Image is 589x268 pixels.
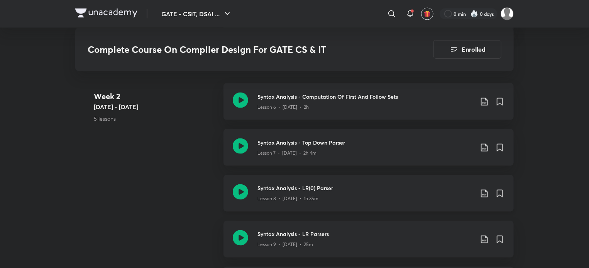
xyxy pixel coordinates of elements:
[471,10,478,18] img: streak
[223,129,514,175] a: Syntax Analysis - Top Down ParserLesson 7 • [DATE] • 2h 4m
[223,221,514,267] a: Syntax Analysis - LR ParsersLesson 9 • [DATE] • 25m
[223,83,514,129] a: Syntax Analysis - Computation Of First And Follow SetsLesson 6 • [DATE] • 2h
[75,8,137,18] img: Company Logo
[75,8,137,20] a: Company Logo
[257,93,474,101] h3: Syntax Analysis - Computation Of First And Follow Sets
[421,8,433,20] button: avatar
[257,184,474,192] h3: Syntax Analysis - LR(0) Parser
[94,91,217,102] h4: Week 2
[223,175,514,221] a: Syntax Analysis - LR(0) ParserLesson 8 • [DATE] • 1h 35m
[157,6,237,22] button: GATE - CSIT, DSAI ...
[94,115,217,123] p: 5 lessons
[257,241,313,248] p: Lesson 9 • [DATE] • 25m
[257,138,474,147] h3: Syntax Analysis - Top Down Parser
[94,102,217,111] h5: [DATE] - [DATE]
[501,7,514,20] img: Fazin Ashraf
[433,40,501,59] button: Enrolled
[257,230,474,238] h3: Syntax Analysis - LR Parsers
[88,44,390,55] h3: Complete Course On Compiler Design For GATE CS & IT
[257,104,309,111] p: Lesson 6 • [DATE] • 2h
[424,10,431,17] img: avatar
[257,196,318,202] p: Lesson 8 • [DATE] • 1h 35m
[257,150,317,157] p: Lesson 7 • [DATE] • 2h 4m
